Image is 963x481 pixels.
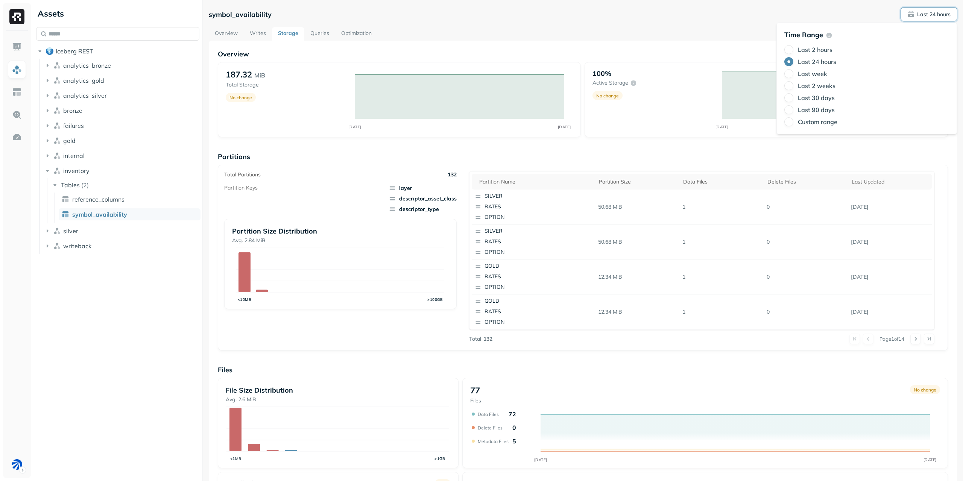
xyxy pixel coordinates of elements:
p: 132 [448,171,457,178]
p: Page 1 of 14 [879,335,904,342]
label: Last 2 weeks [798,82,835,90]
a: Writes [244,27,272,41]
tspan: [DATE] [924,457,937,462]
button: SILVERRATESOPTION [472,190,560,224]
button: analytics_silver [44,90,200,102]
img: namespace [53,77,61,84]
p: Overview [218,50,948,58]
img: Assets [12,65,22,74]
p: Active storage [592,79,628,86]
img: Query Explorer [12,110,22,120]
p: OPTION [485,214,557,221]
p: 12.34 MiB [595,270,679,284]
p: RATES [485,273,557,281]
p: 0 [764,270,848,284]
p: No change [914,387,936,393]
img: namespace [53,122,61,129]
p: OPTION [485,319,557,326]
p: Total Storage [226,81,347,88]
p: Partition Size Distribution [232,227,449,235]
p: Delete Files [478,425,503,431]
p: Last 24 hours [917,11,951,18]
button: Last 24 hours [901,8,957,21]
p: 0 [764,305,848,319]
p: ( 2 ) [81,181,89,189]
span: analytics_bronze [63,62,111,69]
img: table [62,211,69,218]
p: Oct 7, 2025 [848,305,932,319]
img: namespace [53,62,61,69]
p: 187.32 [226,69,252,80]
img: BAM [12,459,22,470]
p: RATES [485,203,557,211]
p: 0 [512,424,516,431]
span: symbol_availability [72,211,127,218]
img: namespace [53,137,61,144]
p: RATES [485,308,557,316]
p: 1 [679,305,764,319]
p: Files [218,366,948,374]
p: 50.68 MiB [595,200,679,214]
p: Partitions [218,152,948,161]
p: OPTION [485,249,557,256]
p: Data Files [478,411,499,417]
button: bronze [44,105,200,117]
img: Ryft [9,9,24,24]
span: inventory [63,167,90,174]
a: symbol_availability [59,208,200,220]
p: 1 [679,270,764,284]
p: Partition Keys [224,184,258,191]
p: Total [469,335,481,343]
p: Oct 7, 2025 [848,235,932,249]
p: SILVER [485,193,557,200]
p: Files [470,397,481,404]
img: root [46,47,53,55]
span: descriptor_type [389,205,457,213]
button: failures [44,120,200,132]
img: Dashboard [12,42,22,52]
a: reference_columns [59,193,200,205]
tspan: <10MB [238,297,252,302]
button: Iceberg REST [36,45,199,57]
div: Partition name [479,177,591,186]
p: GOLD [485,297,557,305]
img: namespace [53,227,61,235]
span: Iceberg REST [56,47,93,55]
span: analytics_silver [63,92,107,99]
tspan: >1GB [434,456,445,461]
span: Tables [61,181,80,189]
div: Data Files [683,177,760,186]
p: Avg. 2.84 MiB [232,237,449,244]
button: inventory [44,165,200,177]
span: writeback [63,242,91,250]
a: Queries [304,27,335,41]
p: 0 [764,200,848,214]
label: Last 90 days [798,106,835,114]
p: MiB [254,71,265,80]
button: internal [44,150,200,162]
p: No change [229,95,252,100]
button: SILVERRATESOPTION [472,225,560,259]
p: Time Range [784,30,823,39]
p: 1 [679,200,764,214]
img: namespace [53,92,61,99]
tspan: [DATE] [348,124,362,129]
p: No change [596,93,619,99]
p: 5 [512,437,516,445]
span: failures [63,122,84,129]
img: namespace [53,107,61,114]
tspan: >100GB [427,297,443,302]
p: OPTION [485,284,557,291]
button: analytics_gold [44,74,200,86]
span: internal [63,152,85,159]
div: Last updated [852,177,928,186]
div: Partition size [599,177,676,186]
p: 50.68 MiB [595,235,679,249]
img: namespace [53,167,61,174]
a: Storage [272,27,304,41]
div: Delete Files [767,177,844,186]
img: Optimization [12,132,22,142]
button: silver [44,225,200,237]
p: 72 [509,410,516,418]
button: writeback [44,240,200,252]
